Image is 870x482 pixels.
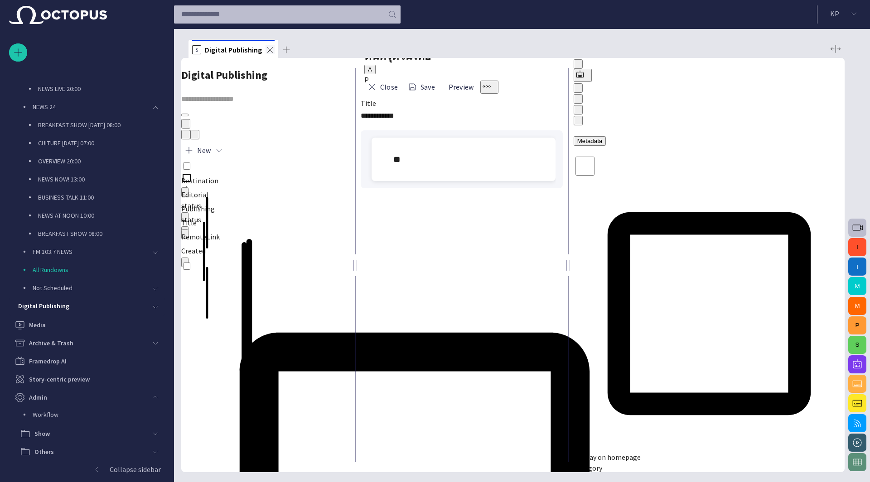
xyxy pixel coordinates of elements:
[14,406,164,425] div: Workflow
[364,75,369,84] span: P
[181,189,227,211] div: Editorial status
[181,217,317,228] div: Title
[577,138,603,144] span: Metadata
[34,429,50,438] p: Show
[29,339,73,348] p: Archive & Trash
[192,45,201,54] p: S
[33,410,164,419] p: Workflow
[181,231,307,242] div: RemoteLink
[38,138,164,148] p: CULTURE [DATE] 07:00
[20,171,164,189] div: NEWS NOW! 13:00
[29,393,47,402] p: Admin
[442,79,477,95] button: Preview
[181,175,233,186] div: Destination
[20,189,164,207] div: BUSINESS TALK 11:00
[38,84,164,93] p: NEWS LIVE 20:00
[33,265,164,274] p: All Rundowns
[181,245,233,256] div: Created
[33,102,146,111] p: NEWS 24
[38,229,164,238] p: BREAKFAST SHOW 08:00
[181,67,350,83] h2: Digital Publishing
[20,207,164,225] div: NEWS AT NOON 10:00
[20,81,164,99] div: NEWS LIVE 20:00
[38,120,164,129] p: BREAKFAST SHOW [DATE] 08:00
[38,211,164,220] p: NEWS AT NOON 10:00
[848,277,866,295] button: M
[110,464,161,475] p: Collapse sidebar
[9,352,164,370] div: Framedrop AI
[848,316,866,334] button: P
[9,460,164,478] button: Collapse sidebar
[29,375,90,384] p: Story-centric preview
[574,136,606,146] button: Metadata
[20,225,164,243] div: BREAKFAST SHOW 08:00
[20,153,164,171] div: OVERVIEW 20:00
[181,203,227,225] div: Publishing status
[183,162,190,170] input: Select all rows
[188,40,278,58] div: SDigital Publishing
[9,6,107,24] img: Octopus News Room
[848,336,866,354] button: S
[29,357,67,366] p: Framedrop AI
[364,79,401,95] button: Close
[34,447,54,456] p: Others
[9,370,164,388] div: Story-centric preview
[364,65,376,74] button: A
[575,157,594,176] input: Display on homepage
[848,238,866,256] button: f
[14,262,164,280] div: All Rundowns
[33,283,146,292] p: Not Scheduled
[20,117,164,135] div: BREAKFAST SHOW [DATE] 08:00
[361,99,376,108] label: Title
[38,175,164,184] p: NEWS NOW! 13:00
[181,229,188,239] button: Sort
[848,258,866,276] button: I
[823,5,865,22] button: KP
[38,157,164,166] p: OVERVIEW 20:00
[848,297,866,315] button: M
[368,66,372,73] span: A
[20,135,164,153] div: CULTURE [DATE] 07:00
[29,320,46,329] p: Media
[181,258,188,267] button: Sort
[181,142,227,158] button: New
[205,45,262,54] span: Digital Publishing
[181,187,188,197] button: Sort
[9,316,164,334] div: Media
[183,261,190,272] input: Select row
[405,79,438,95] button: Save
[38,193,164,202] p: BUSINESS TALK 11:00
[18,301,69,310] p: Digital Publishing
[830,8,839,19] p: K P
[33,247,146,256] p: FM 103.7 NEWS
